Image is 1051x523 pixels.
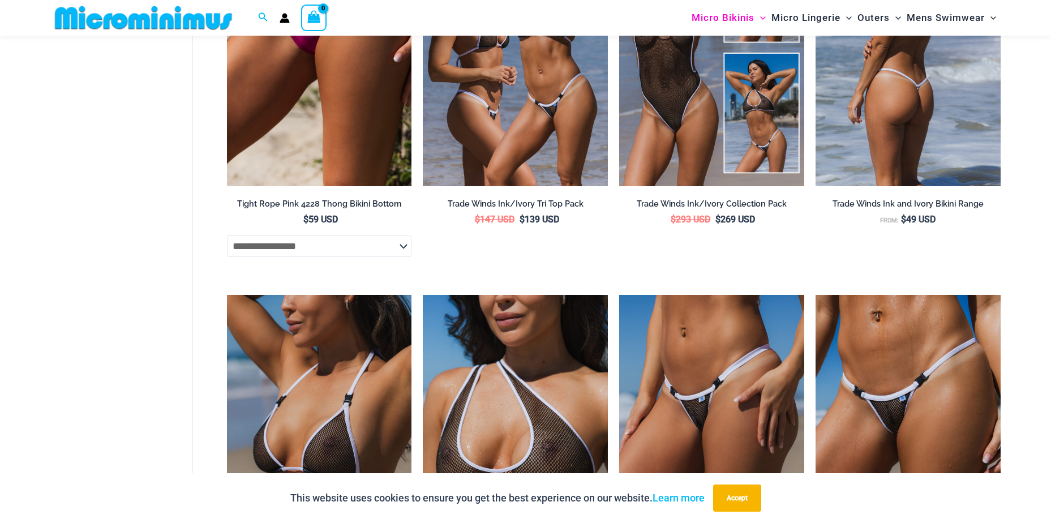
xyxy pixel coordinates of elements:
a: Micro LingerieMenu ToggleMenu Toggle [769,3,855,32]
h2: Trade Winds Ink/Ivory Collection Pack [619,199,804,209]
a: Micro BikinisMenu ToggleMenu Toggle [689,3,769,32]
span: $ [475,214,480,225]
nav: Site Navigation [687,2,1001,34]
a: Trade Winds Ink/Ivory Collection Pack [619,199,804,213]
span: $ [715,214,720,225]
bdi: 59 USD [303,214,338,225]
h2: Trade Winds Ink and Ivory Bikini Range [816,199,1001,209]
a: Search icon link [258,11,268,25]
a: View Shopping Cart, empty [301,5,327,31]
h2: Tight Rope Pink 4228 Thong Bikini Bottom [227,199,412,209]
a: Mens SwimwearMenu ToggleMenu Toggle [904,3,999,32]
a: Trade Winds Ink and Ivory Bikini Range [816,199,1001,213]
bdi: 147 USD [475,214,514,225]
span: $ [303,214,308,225]
a: OutersMenu ToggleMenu Toggle [855,3,904,32]
p: This website uses cookies to ensure you get the best experience on our website. [290,490,705,507]
bdi: 293 USD [671,214,710,225]
h2: Trade Winds Ink/Ivory Tri Top Pack [423,199,608,209]
span: Menu Toggle [890,3,901,32]
bdi: 269 USD [715,214,755,225]
span: Menu Toggle [840,3,852,32]
bdi: 139 USD [520,214,559,225]
span: Micro Bikinis [692,3,754,32]
span: Menu Toggle [754,3,766,32]
bdi: 49 USD [901,214,936,225]
a: Learn more [653,492,705,504]
span: $ [671,214,676,225]
span: $ [901,214,906,225]
button: Accept [713,485,761,512]
span: Menu Toggle [985,3,996,32]
a: Account icon link [280,13,290,23]
span: Outers [857,3,890,32]
span: Mens Swimwear [907,3,985,32]
span: $ [520,214,525,225]
a: Tight Rope Pink 4228 Thong Bikini Bottom [227,199,412,213]
a: Trade Winds Ink/Ivory Tri Top Pack [423,199,608,213]
img: MM SHOP LOGO FLAT [50,5,237,31]
span: Micro Lingerie [771,3,840,32]
span: From: [880,217,898,224]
